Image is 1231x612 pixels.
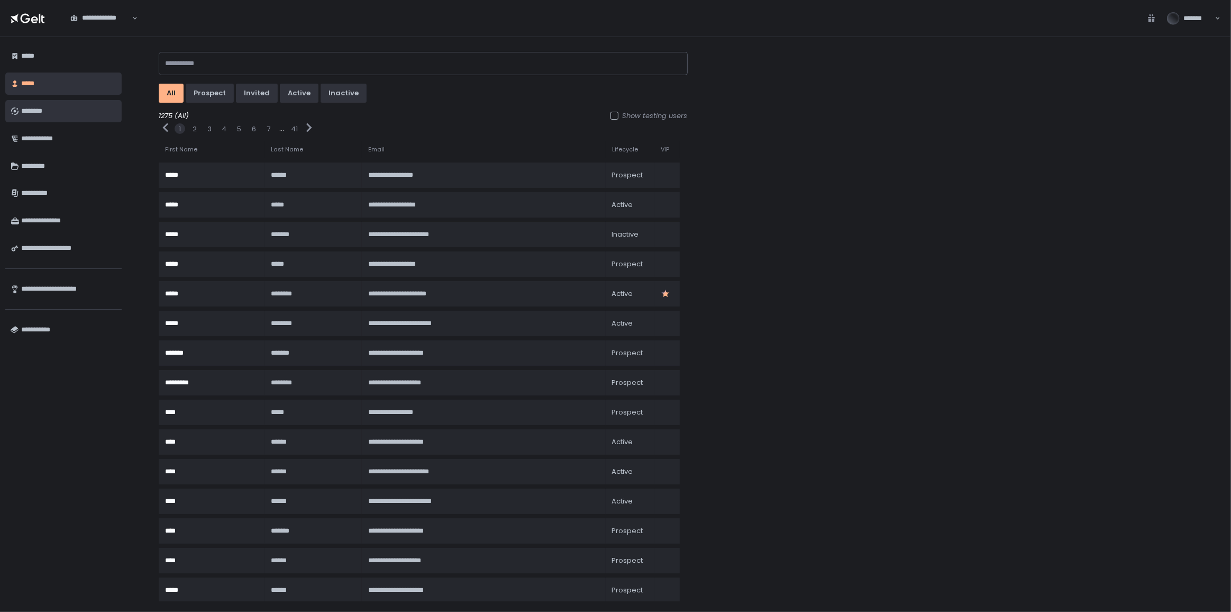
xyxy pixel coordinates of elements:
span: Lifecycle [612,146,638,154]
div: Search for option [63,7,138,29]
span: Email [368,146,385,154]
span: inactive [612,230,639,239]
button: 5 [237,124,241,134]
button: 6 [252,124,256,134]
span: active [612,319,633,328]
div: 1275 (All) [159,111,688,121]
div: invited [244,88,270,98]
span: prospect [612,259,643,269]
span: prospect [612,348,643,358]
button: All [159,84,184,103]
div: prospect [194,88,226,98]
span: active [612,467,633,476]
span: prospect [612,408,643,417]
span: prospect [612,378,643,388]
button: active [280,84,318,103]
button: prospect [186,84,234,103]
button: 4 [222,124,227,134]
button: 2 [193,124,197,134]
button: 1 [179,124,181,134]
span: prospect [612,586,643,595]
span: Last Name [271,146,303,154]
button: invited [236,84,278,103]
div: ... [279,124,284,133]
button: 3 [207,124,212,134]
div: active [288,88,311,98]
span: VIP [661,146,669,154]
div: All [167,88,176,98]
button: 41 [291,124,298,134]
span: prospect [612,170,643,180]
input: Search for option [70,23,131,33]
span: active [612,437,633,447]
button: inactive [321,84,367,103]
span: active [612,200,633,210]
span: prospect [612,556,643,565]
span: active [612,289,633,299]
span: prospect [612,526,643,536]
div: inactive [329,88,359,98]
span: active [612,497,633,506]
button: 7 [267,124,271,134]
span: First Name [165,146,197,154]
